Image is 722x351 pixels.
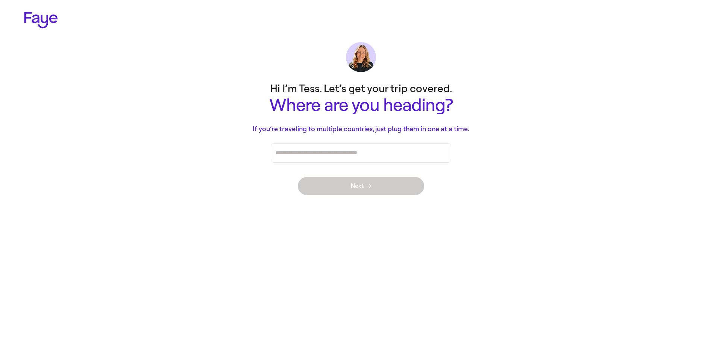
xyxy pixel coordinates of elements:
[298,177,424,195] button: Next
[276,144,446,162] div: Press enter after you type each destination
[211,81,511,96] p: Hi I’m Tess. Let’s get your trip covered.
[211,96,511,115] h1: Where are you heading?
[351,183,371,189] span: Next
[211,124,511,134] p: If you’re traveling to multiple countries, just plug them in one at a time.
